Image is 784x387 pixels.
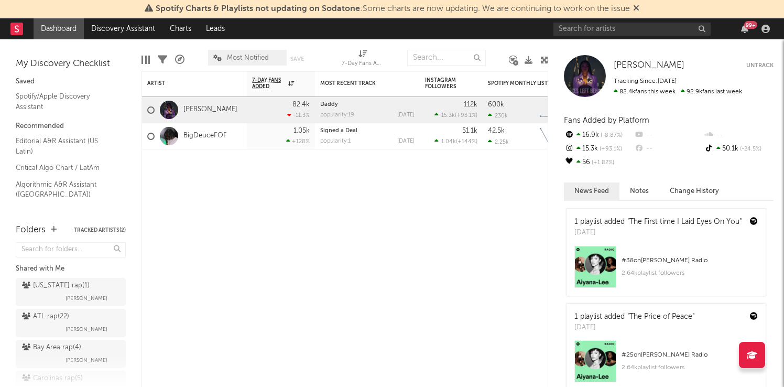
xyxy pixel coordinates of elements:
[320,112,354,118] div: popularity: 19
[252,77,286,90] span: 7-Day Fans Added
[564,142,634,156] div: 15.3k
[627,218,742,225] a: "The First time I Laid Eyes On You"
[614,89,676,95] span: 82.4k fans this week
[66,354,107,367] span: [PERSON_NAME]
[22,310,69,323] div: ATL rap ( 22 )
[574,322,694,333] div: [DATE]
[564,128,634,142] div: 16.9k
[574,311,694,322] div: 1 playlist added
[16,263,126,275] div: Shared with Me
[441,113,455,119] span: 15.3k
[746,60,774,71] button: Untrack
[590,160,614,166] span: +1.82 %
[74,228,126,233] button: Tracked Artists(2)
[425,77,462,90] div: Instagram Followers
[22,372,83,385] div: Carolinas rap ( 5 )
[16,120,126,133] div: Recommended
[622,349,758,361] div: # 25 on [PERSON_NAME] Radio
[567,246,766,296] a: #38on[PERSON_NAME] Radio2.64kplaylist followers
[397,138,415,144] div: [DATE]
[84,18,162,39] a: Discovery Assistant
[574,228,742,238] div: [DATE]
[564,156,634,169] div: 56
[456,113,476,119] span: +93.1 %
[22,279,90,292] div: [US_STATE] rap ( 1 )
[634,128,703,142] div: --
[286,138,310,145] div: +128 %
[434,138,477,145] div: ( )
[320,102,338,107] a: Daddy
[16,162,115,174] a: Critical Algo Chart / LatAm
[488,112,508,119] div: 230k
[564,182,619,200] button: News Feed
[227,55,269,61] span: Most Notified
[574,217,742,228] div: 1 playlist added
[614,61,684,70] span: [PERSON_NAME]
[614,60,684,71] a: [PERSON_NAME]
[535,123,582,149] svg: Chart title
[342,45,384,75] div: 7-Day Fans Added (7-Day Fans Added)
[564,116,649,124] span: Fans Added by Platform
[634,142,703,156] div: --
[290,56,304,62] button: Save
[488,127,505,134] div: 42.5k
[441,139,456,145] span: 1.04k
[175,45,184,75] div: A&R Pipeline
[16,278,126,306] a: [US_STATE] rap(1)[PERSON_NAME]
[599,133,623,138] span: -8.87 %
[704,128,774,142] div: --
[16,91,115,112] a: Spotify/Apple Discovery Assistant
[16,76,126,88] div: Saved
[183,132,227,141] a: BigDeuceFOF
[16,135,115,157] a: Editorial A&R Assistant (US Latin)
[320,128,415,134] div: Signed a Deal
[320,128,357,134] a: Signed a Deal
[287,112,310,119] div: -11.3 %
[622,254,758,267] div: # 38 on [PERSON_NAME] Radio
[458,139,476,145] span: +144 %
[488,80,567,87] div: Spotify Monthly Listeners
[407,50,486,66] input: Search...
[535,97,582,123] svg: Chart title
[614,89,742,95] span: 92.9k fans last week
[659,182,729,200] button: Change History
[619,182,659,200] button: Notes
[633,5,639,13] span: Dismiss
[598,146,622,152] span: +93.1 %
[34,18,84,39] a: Dashboard
[738,146,761,152] span: -24.5 %
[488,101,504,108] div: 600k
[320,80,399,87] div: Most Recent Track
[66,323,107,336] span: [PERSON_NAME]
[622,361,758,374] div: 2.64k playlist followers
[704,142,774,156] div: 50.1k
[293,127,310,134] div: 1.05k
[16,340,126,368] a: Bay Area rap(4)[PERSON_NAME]
[627,313,694,320] a: "The Price of Peace"
[488,138,509,145] div: 2.25k
[158,45,167,75] div: Filters
[434,112,477,119] div: ( )
[156,5,630,13] span: : Some charts are now updating. We are continuing to work on the issue
[342,58,384,70] div: 7-Day Fans Added (7-Day Fans Added)
[16,242,126,257] input: Search for folders...
[320,102,415,107] div: Daddy
[141,45,150,75] div: Edit Columns
[162,18,199,39] a: Charts
[16,179,115,200] a: Algorithmic A&R Assistant ([GEOGRAPHIC_DATA])
[147,80,226,87] div: Artist
[741,25,748,33] button: 99+
[183,105,237,114] a: [PERSON_NAME]
[16,58,126,70] div: My Discovery Checklist
[292,101,310,108] div: 82.4k
[16,224,46,236] div: Folders
[320,138,351,144] div: popularity: 1
[462,127,477,134] div: 51.1k
[614,78,677,84] span: Tracking Since: [DATE]
[553,23,711,36] input: Search for artists
[744,21,757,29] div: 99 +
[156,5,360,13] span: Spotify Charts & Playlists not updating on Sodatone
[622,267,758,279] div: 2.64k playlist followers
[199,18,232,39] a: Leads
[22,341,81,354] div: Bay Area rap ( 4 )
